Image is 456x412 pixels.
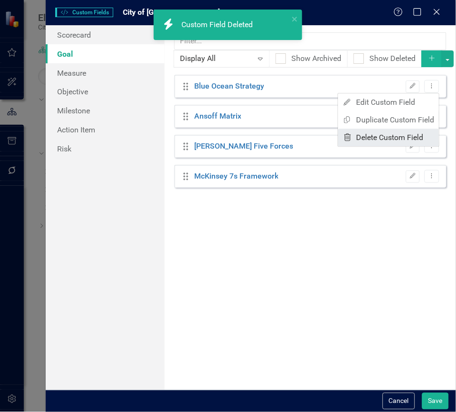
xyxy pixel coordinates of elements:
a: Edit Custom Field [338,94,439,111]
div: Show Deleted [370,53,416,64]
a: Blue Ocean Strategy [194,81,264,92]
div: Custom Field Deleted [181,20,255,30]
span: City of [GEOGRAPHIC_DATA] [123,8,220,17]
a: Duplicate Custom Field [338,111,439,129]
div: Display All [180,53,253,64]
a: Objective [46,82,165,101]
a: Delete Custom Field [338,129,439,147]
a: Milestone [46,101,165,120]
button: Cancel [383,393,415,410]
input: Filter... [174,32,446,50]
a: McKinsey 7s Framework [194,171,278,182]
a: Action Item [46,120,165,139]
a: Risk [46,139,165,158]
a: Measure [46,63,165,82]
button: Save [422,393,449,410]
div: Show Archived [292,53,342,64]
a: Scorecard [46,25,165,44]
span: Custom Fields [55,8,113,17]
a: Goal [46,44,165,63]
a: Ansoff Matrix [194,111,241,122]
a: [PERSON_NAME] Five Forces [194,141,293,152]
button: close [292,13,298,24]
